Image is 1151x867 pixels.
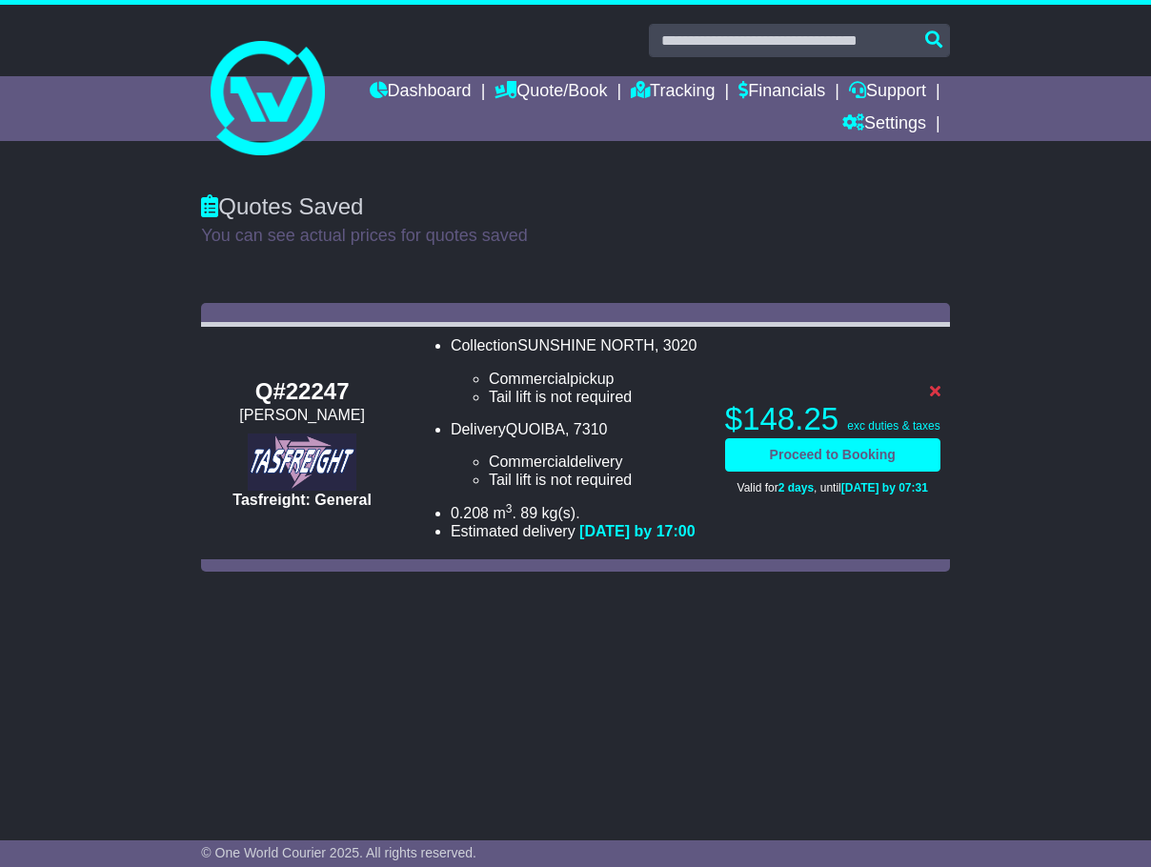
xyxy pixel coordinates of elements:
span: SUNSHINE NORTH [517,337,655,353]
span: 0.208 [451,505,489,521]
li: Delivery [451,420,706,490]
span: Commercial [489,371,570,387]
li: Collection [451,336,706,406]
a: Dashboard [370,76,472,109]
p: You can see actual prices for quotes saved [201,226,949,247]
span: © One World Courier 2025. All rights reserved. [201,845,476,860]
span: m . [493,505,515,521]
span: $ [725,401,838,436]
li: Estimated delivery [451,522,706,540]
a: Support [849,76,926,109]
a: Quote/Book [495,76,607,109]
a: Tracking [631,76,715,109]
a: Proceed to Booking [725,438,940,472]
li: Tail lift is not required [489,388,706,406]
span: , 3020 [655,337,697,353]
div: Q#22247 [211,378,394,406]
span: 2 days [778,481,814,494]
span: 89 [520,505,537,521]
span: kg(s). [542,505,580,521]
span: [DATE] by 07:31 [841,481,928,494]
span: exc duties & taxes [847,419,939,433]
span: Commercial [489,454,570,470]
a: Financials [738,76,825,109]
span: Tasfreight: General [232,492,372,508]
li: delivery [489,453,706,471]
span: [DATE] by 17:00 [579,523,696,539]
div: Quotes Saved [201,193,949,221]
p: Valid for , until [725,481,940,494]
div: [PERSON_NAME] [211,406,394,424]
li: Tail lift is not required [489,471,706,489]
a: Settings [842,109,926,141]
img: Tasfreight: General [248,433,356,491]
li: pickup [489,370,706,388]
span: QUOIBA [506,421,565,437]
span: 148.25 [742,401,838,436]
sup: 3 [506,502,513,515]
span: , 7310 [565,421,607,437]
